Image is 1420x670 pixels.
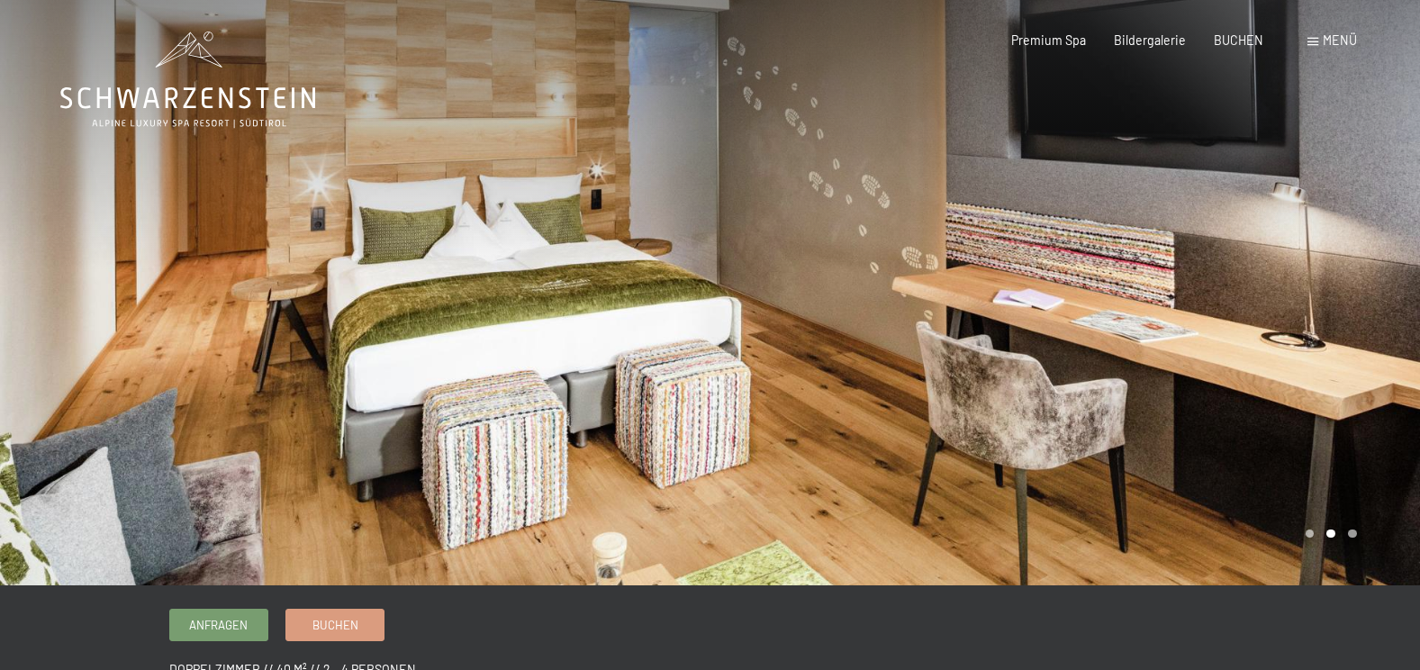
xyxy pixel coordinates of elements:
[1214,32,1263,48] a: BUCHEN
[189,617,248,633] span: Anfragen
[170,610,267,639] a: Anfragen
[286,610,384,639] a: Buchen
[1323,32,1357,48] span: Menü
[1114,32,1186,48] a: Bildergalerie
[312,617,358,633] span: Buchen
[1011,32,1086,48] a: Premium Spa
